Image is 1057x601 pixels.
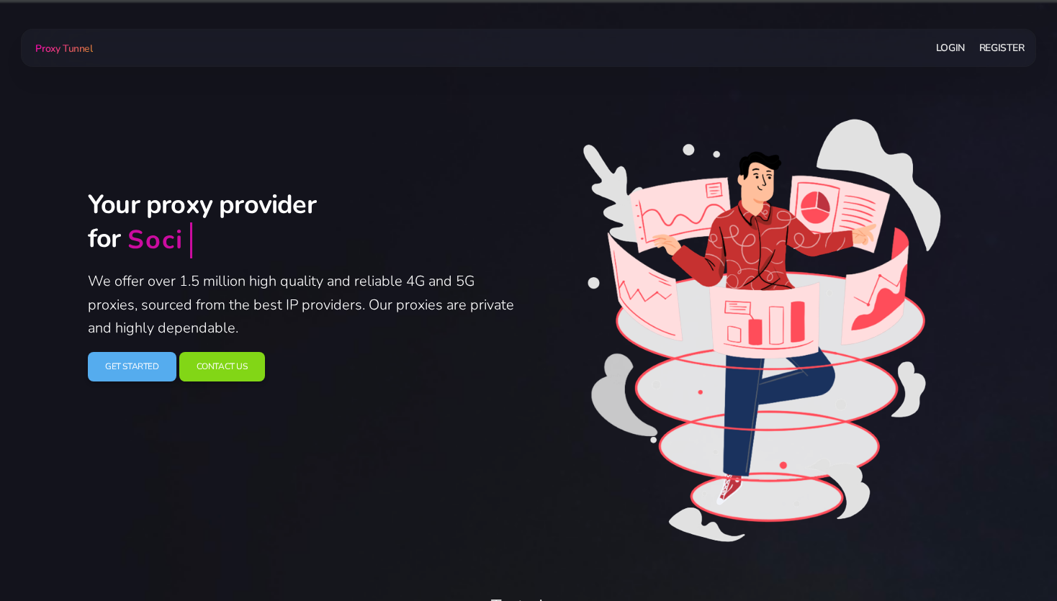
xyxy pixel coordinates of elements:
a: Proxy Tunnel [32,37,92,60]
iframe: Webchat Widget [845,366,1039,583]
div: Soci [127,224,184,258]
p: We offer over 1.5 million high quality and reliable 4G and 5G proxies, sourced from the best IP p... [88,270,520,340]
span: Proxy Tunnel [35,42,92,55]
a: Register [979,35,1025,61]
a: Get Started [88,352,176,381]
a: Contact Us [179,352,265,381]
a: Login [936,35,965,61]
h2: Your proxy provider for [88,189,520,258]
